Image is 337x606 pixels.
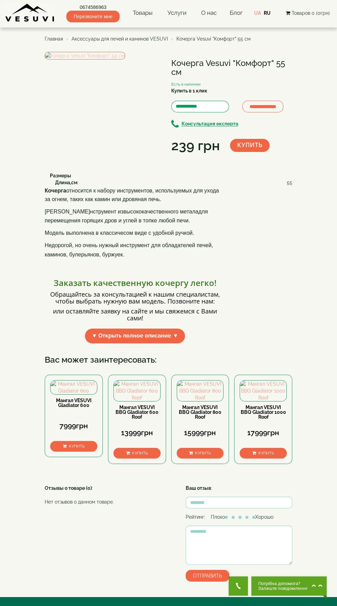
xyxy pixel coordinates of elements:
[45,188,66,194] b: Кочерга
[199,5,218,21] a: О нас
[66,11,120,22] span: Перезвоните мне
[66,4,120,11] a: 0674586963
[45,355,292,364] h3: Вас может заинтересовать:
[240,429,287,436] div: 17999грн
[186,485,292,492] div: :
[254,10,261,16] a: UA
[45,209,90,214] span: [PERSON_NAME]
[45,242,213,257] span: Недорогой, но очень нужный инструмент для обладателей печей, каминов, булерьянов, буржуек.
[45,36,63,42] a: Главная
[131,5,154,21] a: Товары
[123,209,198,214] span: высококачественного метала
[177,381,224,401] img: Мангал VESUVI BBQ Gladiator 800 Roof
[177,429,224,436] div: 15999грн
[51,381,97,394] img: Мангал VESUVI Gladiator 600
[50,441,97,452] button: Купить
[113,429,161,436] div: 13999грн
[50,422,97,429] div: 7999грн
[55,180,77,185] b: Длина,см
[258,586,308,591] span: Залиште повідомлення
[186,570,229,582] button: Отправить
[69,444,85,449] span: Купить
[171,59,287,77] h1: Кочерга Vesuvi "Комфорт" 55 см
[258,581,308,586] span: Потрібна допомога?
[45,291,225,305] h4: Обращайтесь за консультацией к нашим специалистам, чтобы выбрать нужную вам модель. Позвоните нам:
[179,405,221,420] a: Мангал VESUVI BBQ Gladiator 800 Roof
[171,82,200,87] small: Есть в наличии
[195,451,211,455] span: Купить
[45,308,225,322] h4: или оставляйте заявку на сайте и мы свяжемся с Вами сами!
[240,448,287,459] button: Купить
[56,398,91,408] a: Мангал VESUVI Gladiator 600
[45,485,168,509] div: :
[90,209,117,214] span: нструмент
[45,188,219,202] span: относится к набору инструментов, используемых для ухода за огнем, таких как камин или дровяная печь.
[54,277,217,288] font: Заказать качественную кочергу легко!
[45,52,125,59] img: Кочерга Vesuvi "Комфорт" 55 см
[230,9,243,16] a: Блог
[251,576,327,596] button: Chat button
[171,87,207,94] label: Купить в 1 клик
[230,139,270,152] button: Купить
[166,5,188,21] a: Услуги
[176,36,251,42] span: Кочерга Vesuvi "Комфорт" 55 см
[72,36,168,42] a: Аксессуары для печей и каминов VESUVI
[264,10,271,16] a: RU
[177,448,224,459] button: Купить
[240,381,286,401] img: Мангал VESUVI BBQ Gladiator 1000 Roof
[171,136,220,155] div: 239 грн
[113,448,161,459] button: Купить
[186,514,292,520] div: Рейтинг: Плохо Хорошо
[50,173,71,178] b: Размеры
[182,121,238,127] b: Консультация експерта
[118,209,123,214] span: из
[45,230,194,236] span: Модель выполнена в классичесом виде с удобной ручкой.
[85,329,185,343] span: ▼ Открыть полное описание ▼
[45,498,168,505] p: Нет отзывов о данном товаре.
[5,3,55,22] img: Завод VESUVI
[45,485,92,491] strong: Отзывы о товаре (0)
[132,451,148,455] span: Купить
[186,485,211,491] strong: Ваш отзыв
[292,10,330,16] span: Товаров 0 (0грн)
[116,405,159,420] a: Мангал VESUVI BBQ Gladiator 600 Roof
[241,405,286,420] a: Мангал VESUVI BBQ Gladiator 1000 Roof
[114,381,160,401] img: Мангал VESUVI BBQ Gladiator 600 Roof
[188,218,190,223] span: .
[229,576,248,596] button: Get Call button
[45,209,208,223] span: для перемещения горящих дров и углей в топке любой печи
[287,179,292,186] span: 55
[258,451,274,455] span: Купить
[55,179,292,186] div: :
[284,9,332,17] button: Товаров 0 (0грн)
